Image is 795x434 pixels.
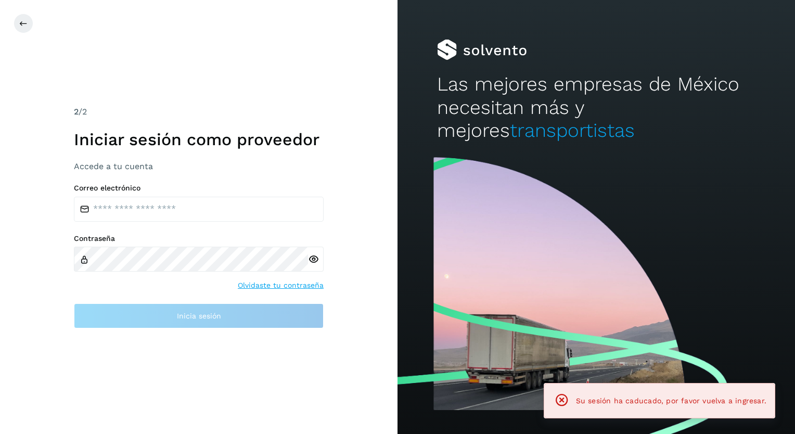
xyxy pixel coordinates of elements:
[74,184,324,193] label: Correo electrónico
[437,73,755,142] h2: Las mejores empresas de México necesitan más y mejores
[177,312,221,320] span: Inicia sesión
[74,234,324,243] label: Contraseña
[74,107,79,117] span: 2
[74,106,324,118] div: /2
[74,130,324,149] h1: Iniciar sesión como proveedor
[74,161,324,171] h3: Accede a tu cuenta
[74,303,324,328] button: Inicia sesión
[576,397,766,405] span: Su sesión ha caducado, por favor vuelva a ingresar.
[510,119,635,142] span: transportistas
[238,280,324,291] a: Olvidaste tu contraseña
